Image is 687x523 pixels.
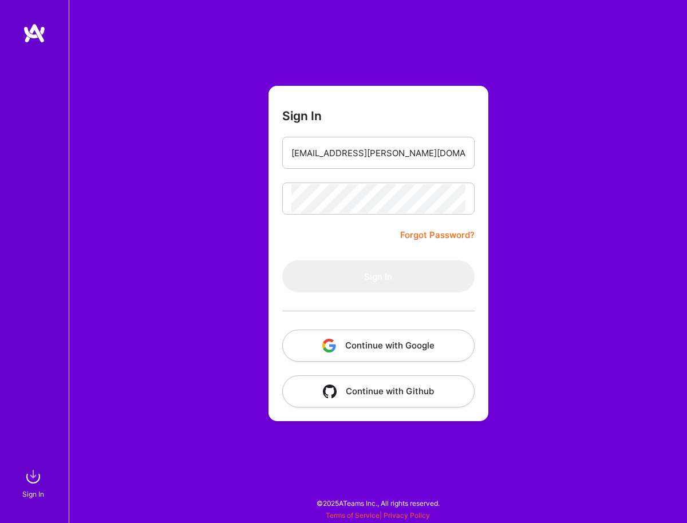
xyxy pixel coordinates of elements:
img: sign in [22,465,45,488]
input: Email... [291,138,465,168]
a: sign inSign In [24,465,45,500]
a: Privacy Policy [384,511,430,520]
h3: Sign In [282,109,322,123]
div: © 2025 ATeams Inc., All rights reserved. [69,489,687,517]
button: Continue with Google [282,330,475,362]
div: Sign In [22,488,44,500]
a: Forgot Password? [400,228,475,242]
img: icon [322,339,336,352]
img: icon [323,385,337,398]
a: Terms of Service [326,511,380,520]
span: | [326,511,430,520]
button: Sign In [282,260,475,292]
button: Continue with Github [282,375,475,407]
img: logo [23,23,46,43]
